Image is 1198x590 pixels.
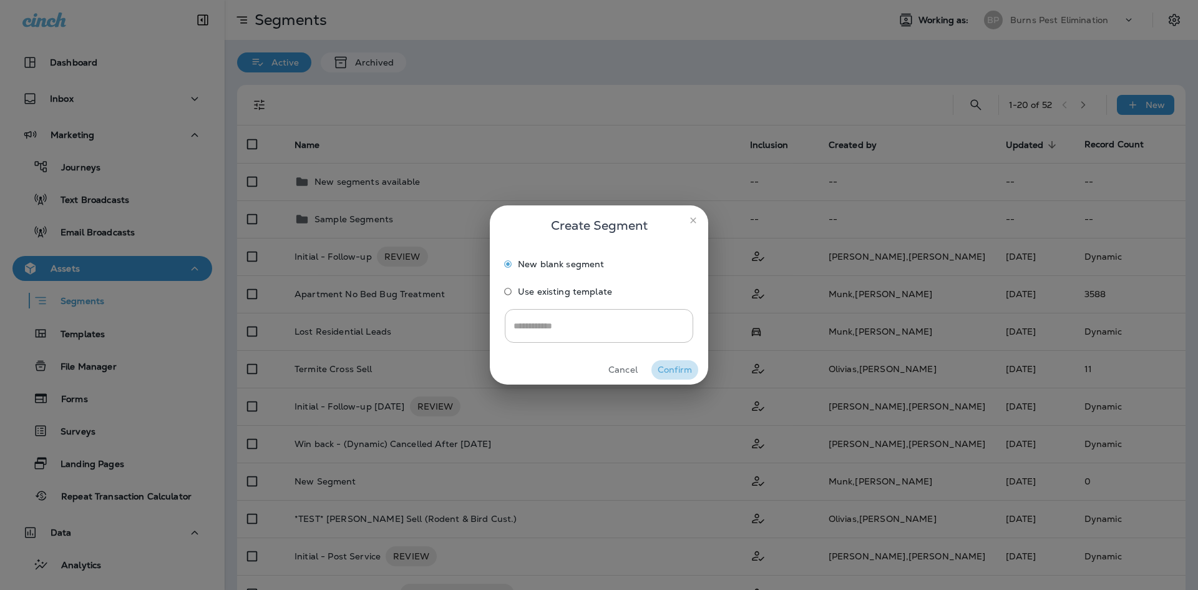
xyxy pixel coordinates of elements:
span: Use existing template [518,287,612,297]
button: Confirm [651,360,698,380]
span: New blank segment [518,259,604,269]
button: close [683,210,703,230]
button: Cancel [600,360,646,380]
span: Create Segment [551,215,648,235]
